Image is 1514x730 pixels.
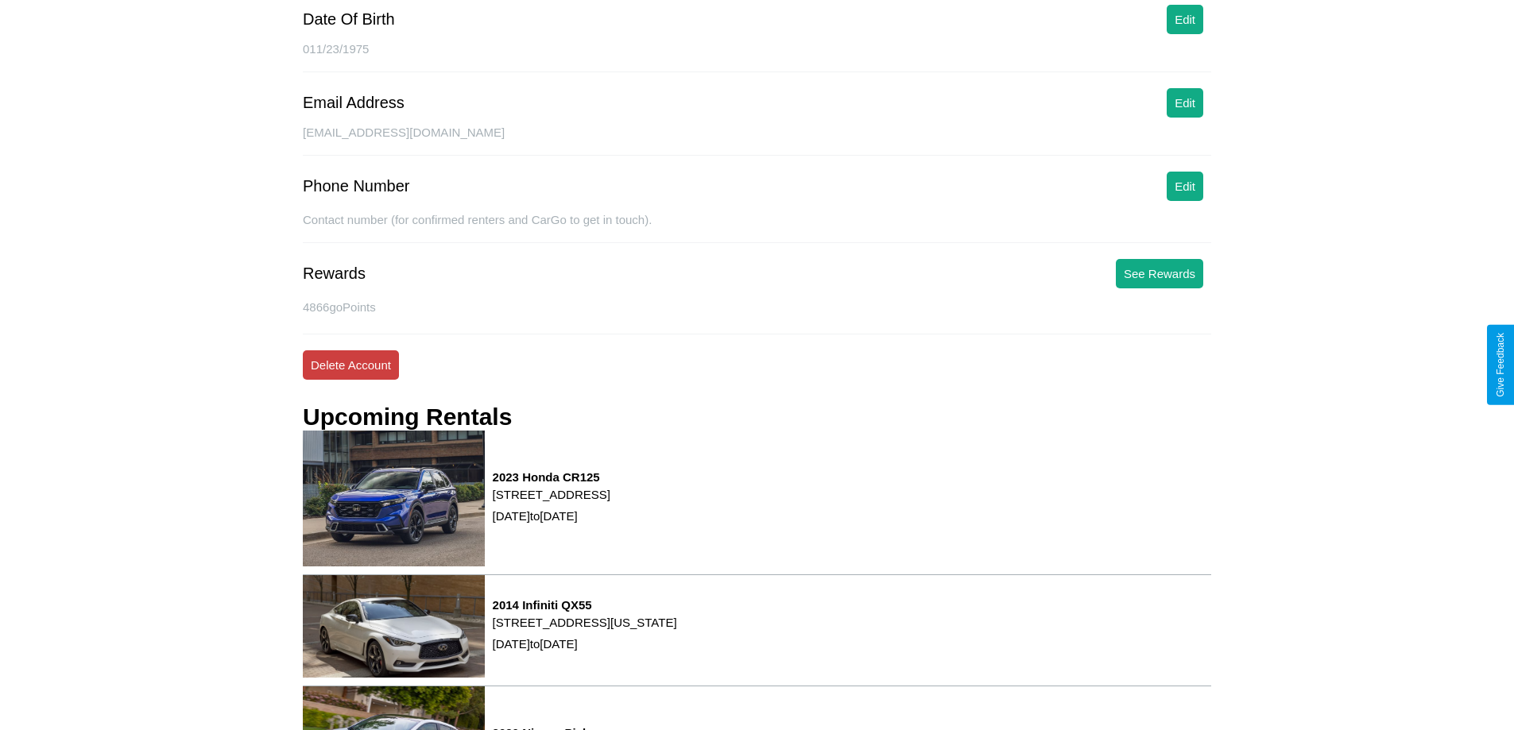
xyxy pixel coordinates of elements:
[303,94,405,112] div: Email Address
[303,126,1211,156] div: [EMAIL_ADDRESS][DOMAIN_NAME]
[303,213,1211,243] div: Contact number (for confirmed renters and CarGo to get in touch).
[493,612,677,633] p: [STREET_ADDRESS][US_STATE]
[303,10,395,29] div: Date Of Birth
[493,505,610,527] p: [DATE] to [DATE]
[303,265,366,283] div: Rewards
[303,296,1211,318] p: 4866 goPoints
[303,404,512,431] h3: Upcoming Rentals
[1167,88,1203,118] button: Edit
[493,633,677,655] p: [DATE] to [DATE]
[493,470,610,484] h3: 2023 Honda CR125
[1167,5,1203,34] button: Edit
[493,598,677,612] h3: 2014 Infiniti QX55
[303,177,410,195] div: Phone Number
[303,42,1211,72] div: 011/23/1975
[303,350,399,380] button: Delete Account
[303,575,485,678] img: rental
[1116,259,1203,288] button: See Rewards
[1167,172,1203,201] button: Edit
[303,431,485,566] img: rental
[493,484,610,505] p: [STREET_ADDRESS]
[1495,333,1506,397] div: Give Feedback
